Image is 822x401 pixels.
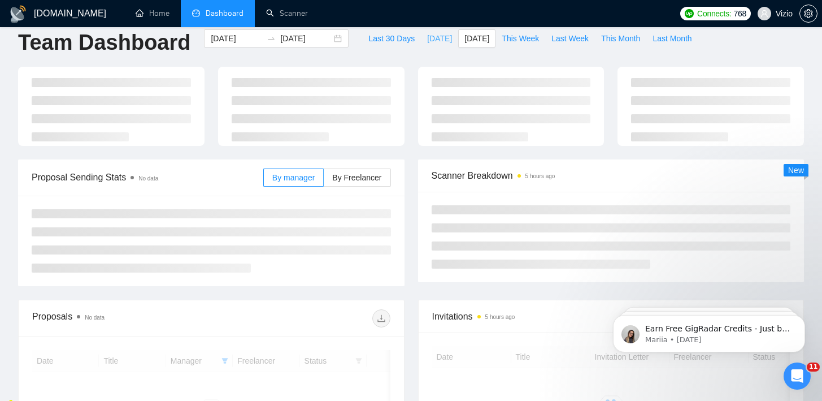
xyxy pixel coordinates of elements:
[595,29,646,48] button: This Month
[421,29,458,48] button: [DATE]
[206,8,243,18] span: Dashboard
[653,32,691,45] span: Last Month
[267,34,276,43] span: swap-right
[267,34,276,43] span: to
[32,170,263,184] span: Proposal Sending Stats
[525,173,555,179] time: 5 hours ago
[211,32,262,45] input: Start date
[800,9,817,18] span: setting
[485,314,515,320] time: 5 hours ago
[18,29,190,56] h1: Team Dashboard
[799,5,817,23] button: setting
[646,29,698,48] button: Last Month
[85,314,105,321] span: No data
[266,8,308,18] a: searchScanner
[784,363,811,390] iframe: Intercom live chat
[138,175,158,182] span: No data
[427,32,452,45] span: [DATE]
[432,169,791,183] span: Scanner Breakdown
[601,32,640,45] span: This Month
[545,29,595,48] button: Last Week
[596,291,822,370] iframe: Intercom notifications message
[136,8,169,18] a: homeHome
[280,32,332,45] input: End date
[760,10,768,18] span: user
[788,166,804,175] span: New
[685,9,694,18] img: upwork-logo.png
[697,7,731,20] span: Connects:
[733,7,746,20] span: 768
[551,32,589,45] span: Last Week
[32,309,211,327] div: Proposals
[502,32,539,45] span: This Week
[362,29,421,48] button: Last 30 Days
[192,9,200,17] span: dashboard
[458,29,495,48] button: [DATE]
[368,32,415,45] span: Last 30 Days
[432,309,790,324] span: Invitations
[9,5,27,23] img: logo
[799,9,817,18] a: setting
[495,29,545,48] button: This Week
[332,173,381,182] span: By Freelancer
[272,173,315,182] span: By manager
[464,32,489,45] span: [DATE]
[807,363,820,372] span: 11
